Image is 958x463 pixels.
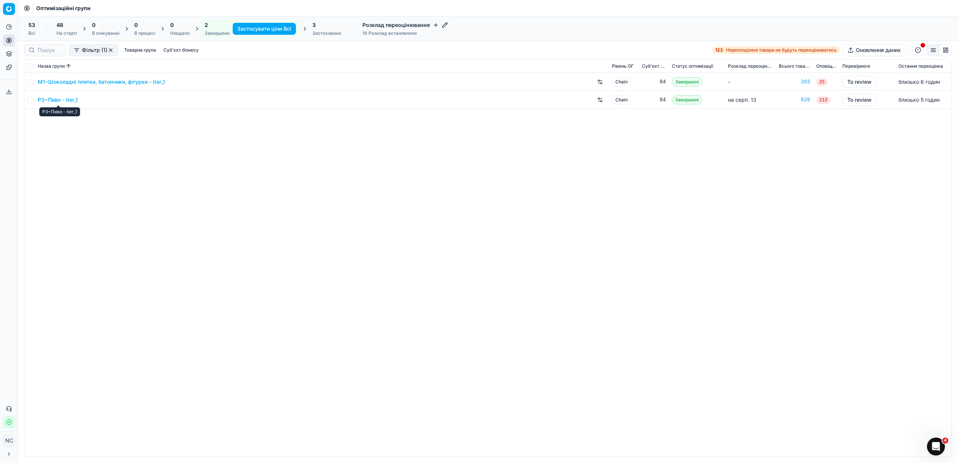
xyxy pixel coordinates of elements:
span: Суб'єкт бізнесу [642,63,666,69]
span: 3 [312,21,316,29]
span: Всього товарів [779,63,810,69]
td: - [725,73,776,91]
a: 122Нерозподілені товари не будуть переоцінюватись [712,46,840,54]
button: Товарна група [121,46,159,55]
div: Застосовано [312,30,341,36]
span: Завершені [672,95,702,104]
span: Рівень OГ [612,63,634,69]
span: Статус оптимізації [672,63,713,69]
span: Нерозподілені товари не будуть переоцінюватись [726,47,837,53]
button: To review [842,76,876,88]
span: Chain [612,95,631,104]
span: Розклад переоцінювання [728,63,773,69]
span: Chain [612,77,631,86]
div: P3~Пиво - tier_1 [39,107,80,116]
span: 25 [816,79,827,86]
span: Завершені [672,77,702,86]
button: NC [3,435,15,447]
button: To review [842,94,876,106]
nav: breadcrumb [36,4,91,12]
span: Перевіряючі [842,63,870,69]
span: 113 [816,96,830,104]
div: Завершено [205,30,230,36]
span: близько 5 годин [899,96,940,103]
div: Всі [28,30,35,36]
iframe: Intercom live chat [927,438,945,456]
a: 826 [779,96,810,104]
span: 53 [28,21,35,29]
span: 0 [134,21,138,29]
span: NC [3,435,15,446]
div: В процесі [134,30,155,36]
button: Суб'єкт бізнесу [160,46,202,55]
span: Назва групи [38,63,65,69]
button: Застосувати ціни Всі [233,23,296,35]
span: 48 [56,21,63,29]
a: M1~Шоколадні плитки, батончики, фігурки - tier_1 [38,78,165,86]
input: Пошук [38,46,61,54]
div: 84 [642,96,666,104]
span: на серп. 13 [728,96,756,103]
button: Оновлення даних [843,44,906,56]
div: На старті [56,30,77,36]
span: 0 [170,21,174,29]
span: Оптимізаційні групи [36,4,91,12]
span: близько 6 годин [899,79,940,85]
h4: Розклад переоцінювання [362,21,448,29]
div: 19 Розклад встановлено [362,30,448,36]
span: 4 [942,438,948,444]
button: Фільтр (1) [69,44,118,56]
div: 84 [642,78,666,86]
span: 0 [92,21,95,29]
div: В очікуванні [92,30,119,36]
button: Sorted by Назва групи ascending [65,62,72,70]
span: Оповіщення [816,63,836,69]
a: 383 [779,78,810,86]
div: Невдало [170,30,190,36]
a: P3~Пиво - tier_1 [38,96,78,104]
span: 2 [205,21,208,29]
strong: 122 [715,47,723,53]
span: Остання переоцінка [899,63,943,69]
